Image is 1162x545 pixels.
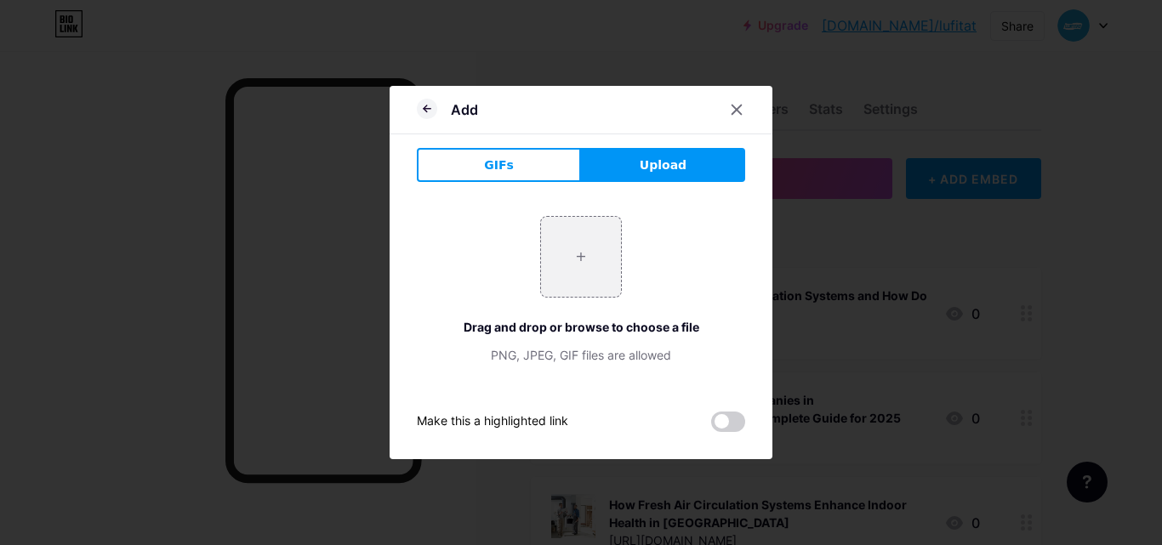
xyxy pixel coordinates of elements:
div: Make this a highlighted link [417,412,568,432]
span: GIFs [484,156,514,174]
div: PNG, JPEG, GIF files are allowed [417,346,745,364]
div: Add [451,99,478,120]
span: Upload [640,156,686,174]
button: GIFs [417,148,581,182]
div: Drag and drop or browse to choose a file [417,318,745,336]
button: Upload [581,148,745,182]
